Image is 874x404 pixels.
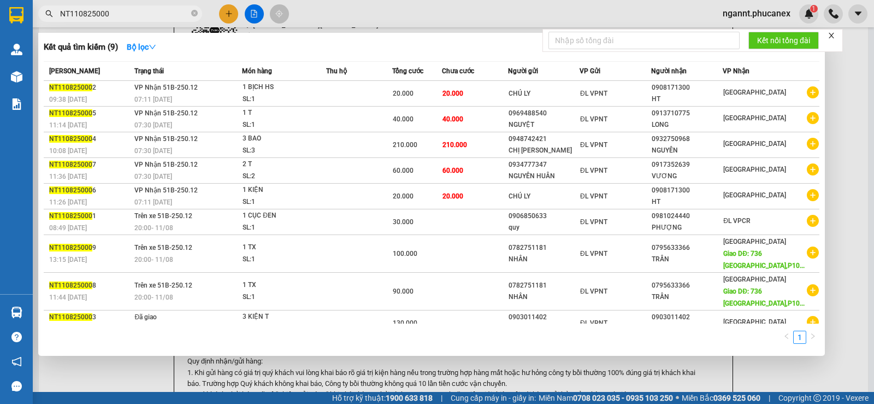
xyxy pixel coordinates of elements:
[509,222,579,233] div: quy
[134,282,192,289] span: Trên xe 51B-250.12
[49,185,131,196] div: 6
[243,145,324,157] div: SL: 3
[243,171,324,183] div: SL: 2
[49,212,92,220] span: NT110825000
[243,119,324,131] div: SL: 1
[134,161,198,168] span: VP Nhận 51B-250.12
[49,109,92,117] span: NT110825000
[49,67,100,75] span: [PERSON_NAME]
[723,166,786,173] span: [GEOGRAPHIC_DATA]
[49,82,131,93] div: 2
[134,147,172,155] span: 07:30 [DATE]
[67,16,108,67] b: Gửi khách hàng
[393,115,414,123] span: 40.000
[580,218,607,226] span: ĐL VPNT
[134,121,172,129] span: 07:30 [DATE]
[442,141,467,149] span: 210.000
[652,210,722,222] div: 0981024440
[580,250,607,257] span: ĐL VPNT
[807,189,819,201] span: plus-circle
[49,313,92,321] span: NT110825000
[652,185,722,196] div: 0908171300
[49,210,131,222] div: 1
[723,67,749,75] span: VP Nhận
[723,191,786,199] span: [GEOGRAPHIC_DATA]
[509,159,579,171] div: 0934777347
[392,67,423,75] span: Tổng cước
[49,121,87,129] span: 11:14 [DATE]
[508,67,538,75] span: Người gửi
[92,42,150,50] b: [DOMAIN_NAME]
[548,32,740,49] input: Nhập số tổng đài
[652,291,722,303] div: TRẦN
[807,247,819,259] span: plus-circle
[652,133,722,145] div: 0932750968
[723,318,786,326] span: [GEOGRAPHIC_DATA]
[580,319,607,327] span: ĐL VPNT
[580,115,607,123] span: ĐL VPNT
[580,141,607,149] span: ĐL VPNT
[11,332,22,342] span: question-circle
[723,140,786,148] span: [GEOGRAPHIC_DATA]
[9,7,23,24] img: logo-vxr
[652,119,722,131] div: LONG
[127,43,156,51] strong: Bộ lọc
[134,135,198,143] span: VP Nhận 51B-250.12
[243,133,324,145] div: 3 BAO
[243,107,324,119] div: 1 T
[509,280,579,291] div: 0782751181
[442,90,463,97] span: 20.000
[44,42,118,53] h3: Kết quả tìm kiếm ( 9 )
[509,291,579,303] div: NHÂN
[580,167,607,174] span: ĐL VPNT
[807,112,819,124] span: plus-circle
[723,288,805,307] span: Giao DĐ: 736 [GEOGRAPHIC_DATA],P10...
[49,198,87,206] span: 11:26 [DATE]
[652,196,722,208] div: HT
[242,67,272,75] span: Món hàng
[49,282,92,289] span: NT110825000
[134,67,164,75] span: Trạng thái
[442,167,463,174] span: 60.000
[652,145,722,156] div: NGUYÊN
[509,119,579,131] div: NGUYỆT
[723,250,805,270] span: Giao DĐ: 736 [GEOGRAPHIC_DATA],P10...
[807,215,819,227] span: plus-circle
[651,67,687,75] span: Người nhận
[652,254,722,265] div: TRẦN
[509,133,579,145] div: 0948742421
[243,291,324,303] div: SL: 1
[92,52,150,66] li: (c) 2017
[49,256,87,264] span: 13:15 [DATE]
[807,284,819,296] span: plus-circle
[509,210,579,222] div: 0906850633
[243,210,324,222] div: 1 CỤC ĐEN
[652,82,722,93] div: 0908171300
[723,276,786,283] span: [GEOGRAPHIC_DATA]
[243,311,324,323] div: 3 KIỆN T
[580,288,607,295] span: ĐL VPNT
[652,222,722,233] div: PHƯỢNG
[393,90,414,97] span: 20.000
[652,242,722,254] div: 0795633366
[49,186,92,194] span: NT110825000
[326,67,347,75] span: Thu hộ
[243,184,324,196] div: 1 KIỆN
[49,173,87,180] span: 11:36 [DATE]
[243,222,324,234] div: SL: 1
[393,319,417,327] span: 130.000
[509,191,579,202] div: CHÚ LY
[509,242,579,254] div: 0782751181
[134,186,198,194] span: VP Nhận 51B-250.12
[793,331,806,344] li: 1
[810,333,816,339] span: right
[149,43,156,51] span: down
[49,84,92,91] span: NT110825000
[509,88,579,99] div: CHÚ LY
[723,217,751,225] span: ĐL VPCR
[49,294,87,301] span: 11:44 [DATE]
[11,98,22,110] img: solution-icon
[14,14,68,68] img: logo.jpg
[442,192,463,200] span: 20.000
[807,316,819,328] span: plus-circle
